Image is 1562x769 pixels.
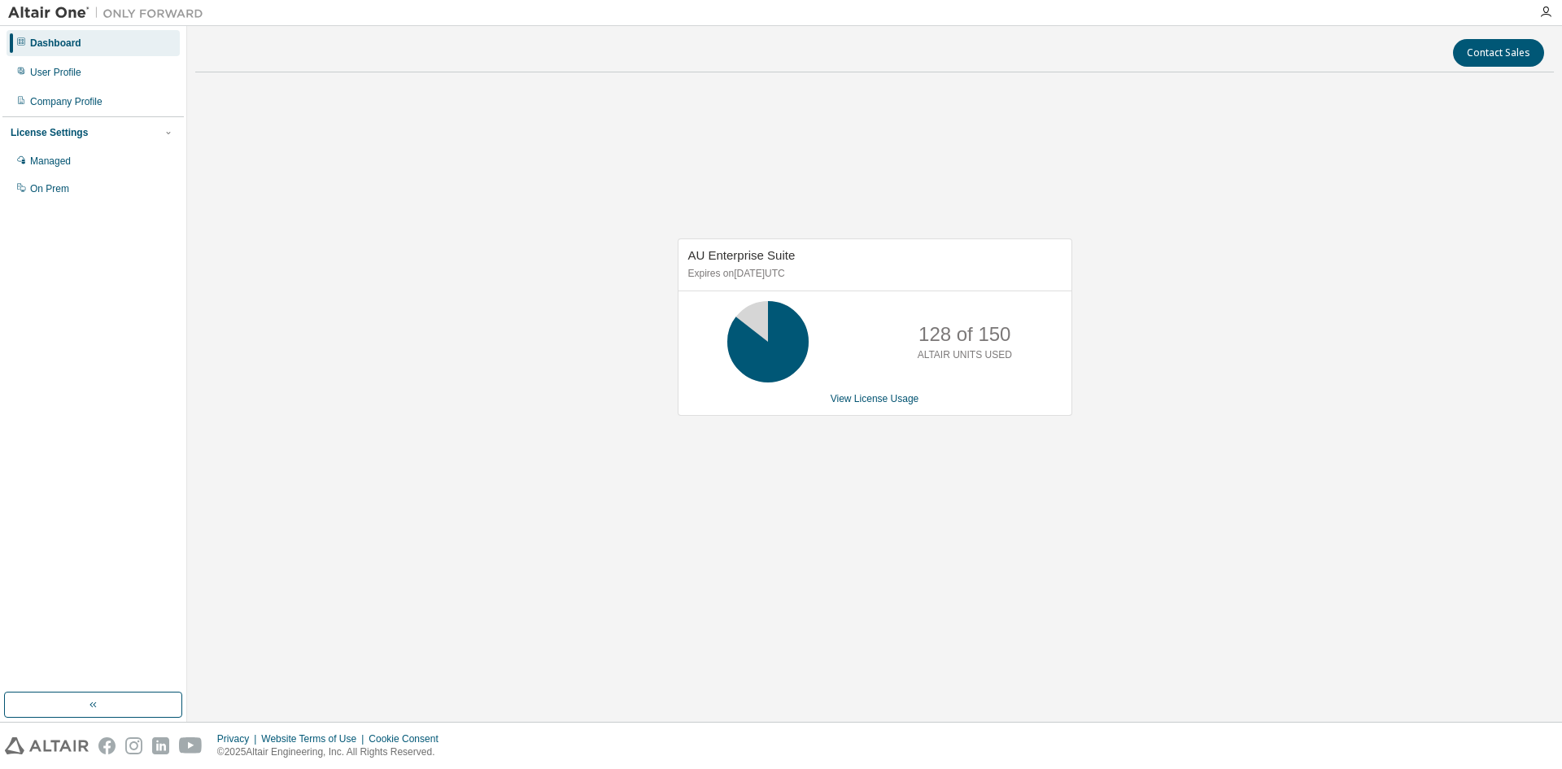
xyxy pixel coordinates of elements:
div: Managed [30,155,71,168]
p: © 2025 Altair Engineering, Inc. All Rights Reserved. [217,745,448,759]
span: AU Enterprise Suite [688,248,796,262]
div: Cookie Consent [369,732,447,745]
button: Contact Sales [1453,39,1544,67]
img: linkedin.svg [152,737,169,754]
img: youtube.svg [179,737,203,754]
a: View License Usage [831,393,919,404]
p: 128 of 150 [918,321,1010,348]
div: Privacy [217,732,261,745]
p: ALTAIR UNITS USED [918,348,1012,362]
div: Company Profile [30,95,103,108]
div: User Profile [30,66,81,79]
img: altair_logo.svg [5,737,89,754]
div: On Prem [30,182,69,195]
div: Dashboard [30,37,81,50]
img: Altair One [8,5,212,21]
div: Website Terms of Use [261,732,369,745]
div: License Settings [11,126,88,139]
p: Expires on [DATE] UTC [688,267,1058,281]
img: facebook.svg [98,737,116,754]
img: instagram.svg [125,737,142,754]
